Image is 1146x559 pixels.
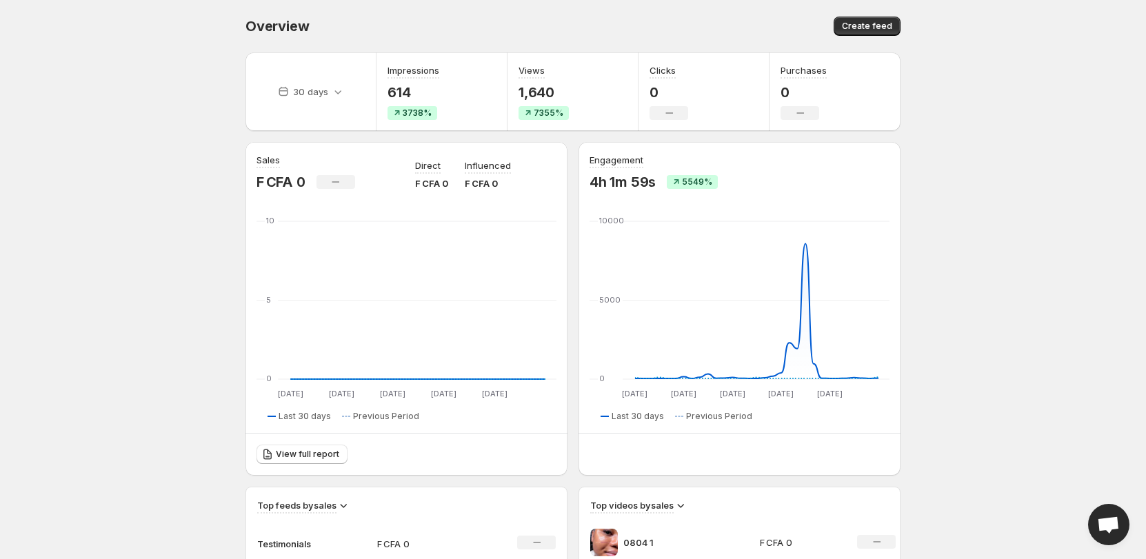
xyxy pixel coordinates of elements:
[266,295,271,305] text: 5
[650,63,676,77] h3: Clicks
[834,17,901,36] button: Create feed
[599,295,621,305] text: 5000
[612,411,664,422] span: Last 30 days
[590,529,618,556] img: 0804 1
[682,176,712,187] span: 5549%
[293,85,328,99] p: 30 days
[257,498,336,512] h3: Top feeds by sales
[388,84,439,101] p: 614
[590,153,643,167] h3: Engagement
[415,159,441,172] p: Direct
[329,389,354,398] text: [DATE]
[534,108,563,119] span: 7355%
[842,21,892,32] span: Create feed
[257,174,305,190] p: F CFA 0
[599,374,605,383] text: 0
[519,84,569,101] p: 1,640
[388,63,439,77] h3: Impressions
[622,389,647,398] text: [DATE]
[720,389,745,398] text: [DATE]
[590,174,656,190] p: 4h 1m 59s
[686,411,752,422] span: Previous Period
[380,389,405,398] text: [DATE]
[817,389,843,398] text: [DATE]
[465,159,511,172] p: Influenced
[415,176,448,190] p: F CFA 0
[431,389,456,398] text: [DATE]
[768,389,794,398] text: [DATE]
[257,537,326,551] p: Testimonials
[590,498,674,512] h3: Top videos by sales
[1088,504,1129,545] a: Open chat
[465,176,511,190] p: F CFA 0
[353,411,419,422] span: Previous Period
[599,216,624,225] text: 10000
[650,84,688,101] p: 0
[403,108,432,119] span: 3738%
[781,84,827,101] p: 0
[760,536,841,549] p: F CFA 0
[623,536,727,549] p: 0804 1
[257,445,348,464] a: View full report
[276,449,339,460] span: View full report
[482,389,507,398] text: [DATE]
[266,216,274,225] text: 10
[671,389,696,398] text: [DATE]
[278,389,303,398] text: [DATE]
[519,63,545,77] h3: Views
[245,18,309,34] span: Overview
[781,63,827,77] h3: Purchases
[279,411,331,422] span: Last 30 days
[257,153,280,167] h3: Sales
[266,374,272,383] text: 0
[377,537,475,551] p: F CFA 0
